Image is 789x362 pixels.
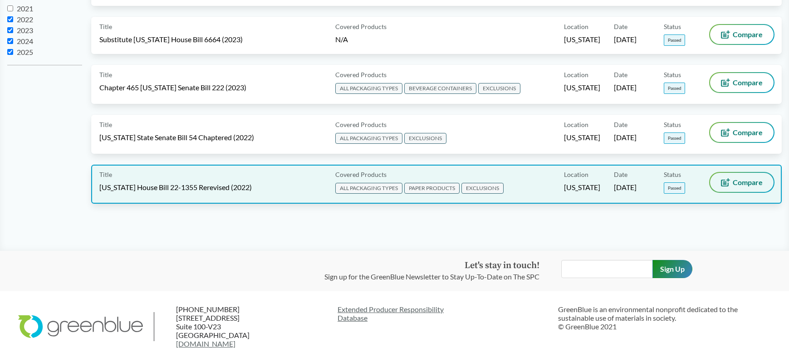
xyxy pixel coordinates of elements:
span: 2022 [17,15,33,24]
span: EXCLUSIONS [478,83,520,94]
strong: Let's stay in touch! [465,260,539,271]
span: Covered Products [335,170,387,179]
span: ALL PACKAGING TYPES [335,83,402,94]
span: BEVERAGE CONTAINERS [404,83,476,94]
span: Compare [733,79,763,86]
button: Compare [710,73,774,92]
span: Passed [664,132,685,144]
span: Location [564,22,588,31]
span: Title [99,70,112,79]
span: ALL PACKAGING TYPES [335,183,402,194]
input: 2022 [7,16,13,22]
span: Title [99,170,112,179]
input: 2024 [7,38,13,44]
span: N/A [335,35,348,44]
span: Status [664,170,681,179]
span: Covered Products [335,22,387,31]
span: EXCLUSIONS [461,183,504,194]
span: Location [564,120,588,129]
span: [DATE] [614,34,637,44]
input: 2025 [7,49,13,55]
span: 2024 [17,37,33,45]
span: Substitute [US_STATE] House Bill 6664 (2023) [99,34,243,44]
span: Date [614,70,627,79]
span: [DATE] [614,182,637,192]
a: [DOMAIN_NAME] [176,339,235,348]
span: Status [664,120,681,129]
span: [US_STATE] [564,34,600,44]
span: Date [614,22,627,31]
input: 2023 [7,27,13,33]
p: [PHONE_NUMBER] [STREET_ADDRESS] Suite 100-V23 [GEOGRAPHIC_DATA] [176,305,286,348]
span: Covered Products [335,70,387,79]
span: Status [664,22,681,31]
p: GreenBlue is an environmental nonprofit dedicated to the sustainable use of materials in society.... [558,305,771,331]
span: Location [564,70,588,79]
span: Chapter 465 [US_STATE] Senate Bill 222 (2023) [99,83,246,93]
span: Location [564,170,588,179]
a: Extended Producer ResponsibilityDatabase [338,305,550,322]
input: Sign Up [652,260,692,278]
span: EXCLUSIONS [404,133,446,144]
span: [US_STATE] [564,83,600,93]
span: 2021 [17,4,33,13]
span: Compare [733,129,763,136]
button: Compare [710,173,774,192]
span: Title [99,120,112,129]
p: Sign up for the GreenBlue Newsletter to Stay Up-To-Date on The SPC [324,271,539,282]
span: [US_STATE] House Bill 22-1355 Rerevised (2022) [99,182,252,192]
span: [US_STATE] [564,132,600,142]
span: Passed [664,182,685,194]
span: [US_STATE] State Senate Bill 54 Chaptered (2022) [99,132,254,142]
span: [US_STATE] [564,182,600,192]
button: Compare [710,123,774,142]
span: [DATE] [614,83,637,93]
span: ALL PACKAGING TYPES [335,133,402,144]
input: 2021 [7,5,13,11]
span: Passed [664,34,685,46]
button: Compare [710,25,774,44]
span: [DATE] [614,132,637,142]
span: Covered Products [335,120,387,129]
span: Passed [664,83,685,94]
span: Status [664,70,681,79]
span: Date [614,170,627,179]
span: Title [99,22,112,31]
span: Compare [733,179,763,186]
span: Date [614,120,627,129]
span: 2023 [17,26,33,34]
span: 2025 [17,48,33,56]
span: PAPER PRODUCTS [404,183,460,194]
span: Compare [733,31,763,38]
